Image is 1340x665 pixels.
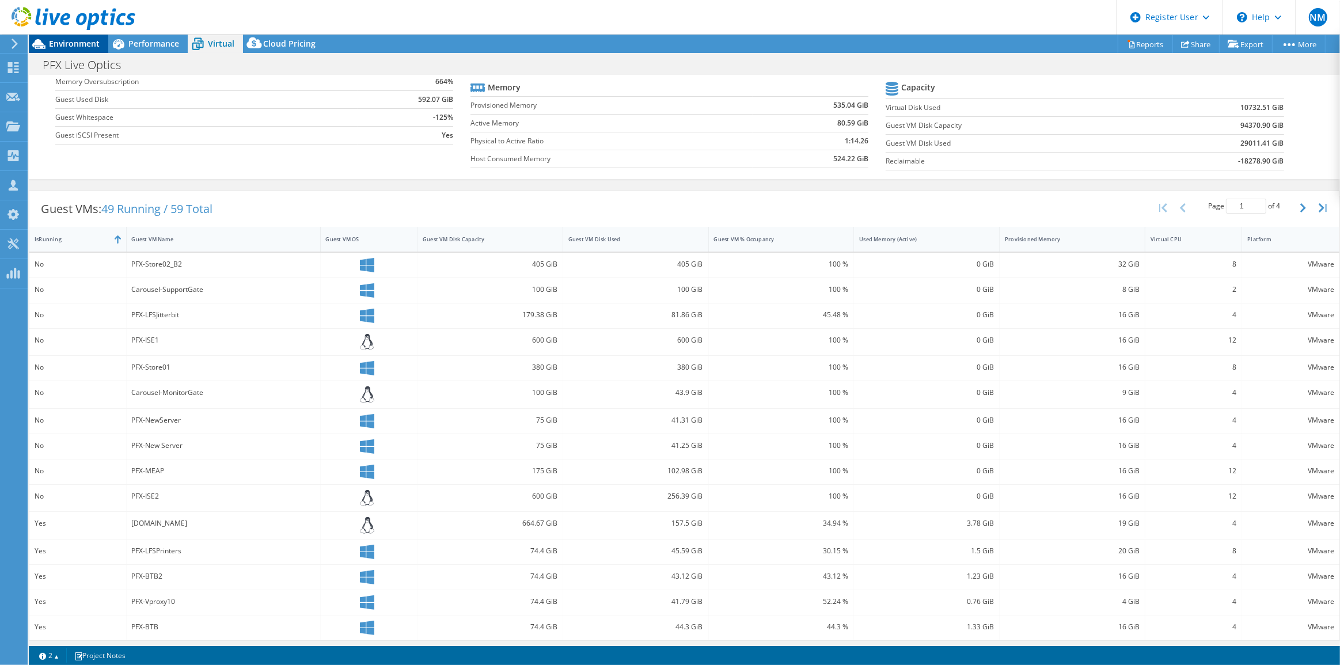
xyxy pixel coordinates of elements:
b: 664% [435,76,453,88]
div: 664.67 GiB [423,517,557,530]
div: 4 GiB [1005,595,1140,608]
div: 19 GiB [1005,517,1140,530]
div: Provisioned Memory [1005,235,1126,243]
label: Guest VM Disk Capacity [886,120,1141,131]
div: 81.86 GiB [568,309,703,321]
div: 16 GiB [1005,465,1140,477]
div: 405 GiB [423,258,557,271]
div: No [35,465,121,477]
div: 4 [1151,414,1237,427]
div: 100 % [714,490,849,503]
div: 0 GiB [859,334,994,347]
div: VMware [1247,386,1334,399]
div: VMware [1247,490,1334,503]
div: PFX-NewServer [132,414,315,427]
label: Provisioned Memory [470,100,753,111]
div: PFX-BTB2 [132,570,315,583]
div: VMware [1247,309,1334,321]
div: 12 [1151,490,1237,503]
div: 16 GiB [1005,621,1140,633]
div: 4 [1151,595,1237,608]
div: 75 GiB [423,414,557,427]
b: 535.04 GiB [833,100,868,111]
div: VMware [1247,334,1334,347]
svg: \n [1237,12,1247,22]
div: 16 GiB [1005,414,1140,427]
div: 52.24 % [714,595,849,608]
span: NM [1309,8,1327,26]
label: Guest Used Disk [55,94,358,105]
div: 100 % [714,361,849,374]
span: 49 Running / 59 Total [101,201,212,216]
div: 41.25 GiB [568,439,703,452]
div: 16 GiB [1005,570,1140,583]
div: 30.15 % [714,545,849,557]
div: 20 GiB [1005,545,1140,557]
label: Active Memory [470,117,753,129]
div: 0 GiB [859,465,994,477]
div: No [35,283,121,296]
a: Reports [1118,35,1173,53]
div: No [35,309,121,321]
div: 43.12 % [714,570,849,583]
div: 16 GiB [1005,361,1140,374]
div: VMware [1247,283,1334,296]
div: Yes [35,545,121,557]
div: 41.31 GiB [568,414,703,427]
span: Performance [128,38,179,49]
div: 405 GiB [568,258,703,271]
b: 524.22 GiB [833,153,868,165]
a: Share [1172,35,1220,53]
b: 10732.51 GiB [1241,102,1284,113]
div: 1.5 GiB [859,545,994,557]
div: 380 GiB [568,361,703,374]
div: Yes [35,621,121,633]
label: Host Consumed Memory [470,153,753,165]
div: PFX-New Server [132,439,315,452]
label: Guest iSCSI Present [55,130,358,141]
div: 4 [1151,309,1237,321]
div: 74.4 GiB [423,570,557,583]
div: PFX-Store02_B2 [132,258,315,271]
div: 12 [1151,334,1237,347]
label: Virtual Disk Used [886,102,1141,113]
div: 100 GiB [423,283,557,296]
div: 157.5 GiB [568,517,703,530]
div: 4 [1151,517,1237,530]
div: 4 [1151,570,1237,583]
div: Yes [35,595,121,608]
div: Guest VM Name [132,235,301,243]
b: -18278.90 GiB [1239,155,1284,167]
div: 0 GiB [859,309,994,321]
div: 8 [1151,361,1237,374]
div: No [35,414,121,427]
span: Environment [49,38,100,49]
a: 2 [31,648,67,663]
input: jump to page [1226,199,1266,214]
div: 3.78 GiB [859,517,994,530]
div: VMware [1247,595,1334,608]
h1: PFX Live Optics [37,59,139,71]
div: 100 % [714,439,849,452]
div: 0 GiB [859,414,994,427]
div: No [35,490,121,503]
div: 0 GiB [859,439,994,452]
div: 16 GiB [1005,439,1140,452]
div: No [35,334,121,347]
b: 592.07 GiB [418,94,453,105]
div: Guest VM % Occupancy [714,235,835,243]
div: 4 [1151,621,1237,633]
div: 74.4 GiB [423,595,557,608]
div: 179.38 GiB [423,309,557,321]
div: PFX-Vproxy10 [132,595,315,608]
div: 600 GiB [423,334,557,347]
label: Guest VM Disk Used [886,138,1141,149]
div: VMware [1247,570,1334,583]
div: 0 GiB [859,490,994,503]
div: 45.59 GiB [568,545,703,557]
div: 100 % [714,465,849,477]
div: IsRunning [35,235,107,243]
div: 2 [1151,283,1237,296]
div: 0.76 GiB [859,595,994,608]
div: 16 GiB [1005,334,1140,347]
